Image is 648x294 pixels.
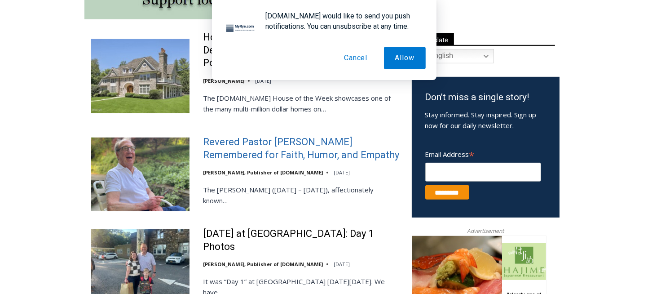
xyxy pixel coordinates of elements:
img: Revered Pastor Donald Poole Jr. Remembered for Faith, Humor, and Empathy [91,138,190,211]
div: "[PERSON_NAME] and I covered the [DATE] Parade, which was a really eye opening experience as I ha... [227,0,424,87]
p: The [PERSON_NAME] ([DATE] – [DATE]), affectionately known… [203,184,400,206]
button: Cancel [333,47,379,69]
div: "clearly one of the favorites in the [GEOGRAPHIC_DATA] neighborhood" [93,56,132,107]
span: Open Tues. - Sun. [PHONE_NUMBER] [3,93,88,127]
p: Stay informed. Stay inspired. Sign up now for our daily newsletter. [425,109,546,131]
a: [PERSON_NAME], Publisher of [DOMAIN_NAME] [203,169,323,176]
button: Allow [384,47,426,69]
a: [PERSON_NAME] [203,77,244,84]
div: [DOMAIN_NAME] would like to send you push notifications. You can unsubscribe at any time. [259,11,426,31]
h3: Don’t miss a single story! [425,90,546,105]
p: The [DOMAIN_NAME] House of the Week showcases one of the many multi-million dollar homes on… [203,93,400,114]
time: [DATE] [334,169,350,176]
img: notification icon [223,11,259,47]
a: Revered Pastor [PERSON_NAME] Remembered for Faith, Humor, and Empathy [203,136,400,161]
span: Advertisement [458,227,513,235]
time: [DATE] [255,77,271,84]
time: [DATE] [334,261,350,267]
label: Email Address [425,145,541,161]
a: [PERSON_NAME], Publisher of [DOMAIN_NAME] [203,261,323,267]
span: Intern @ [DOMAIN_NAME] [235,89,416,110]
a: Open Tues. - Sun. [PHONE_NUMBER] [0,90,90,112]
a: [DATE] at [GEOGRAPHIC_DATA]: Day 1 Photos [203,227,400,253]
a: Intern @ [DOMAIN_NAME] [216,87,435,112]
